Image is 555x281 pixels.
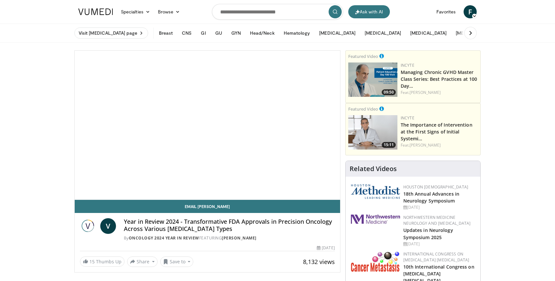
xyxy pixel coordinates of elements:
[315,26,359,40] button: [MEDICAL_DATA]
[452,26,496,40] button: [MEDICAL_DATA]
[351,215,400,224] img: 2a462fb6-9365-492a-ac79-3166a6f924d8.png.150x105_q85_autocrop_double_scale_upscale_version-0.2.jpg
[212,4,343,20] input: Search topics, interventions
[348,62,397,97] img: 409840c7-0d29-44b1-b1f8-50555369febb.png.150x105_q85_crop-smart_upscale.png
[403,184,468,190] a: Houston [DEMOGRAPHIC_DATA]
[348,115,397,149] a: 15:11
[403,215,471,226] a: Northwestern Medicine Neurology and [MEDICAL_DATA]
[401,69,477,89] a: Managing Chronic GVHD Master Class Series: Best Practices at 100 Day…
[80,218,98,234] img: Oncology 2024 Year in Review
[432,5,460,18] a: Favorites
[403,191,459,204] a: 18th Annual Advances in Neurology Symposium
[129,235,199,241] a: Oncology 2024 Year in Review
[403,204,475,210] div: [DATE]
[227,26,245,40] button: GYN
[197,26,210,40] button: GI
[127,256,158,267] button: Share
[211,26,226,40] button: GU
[75,51,340,200] video-js: Video Player
[74,27,148,39] a: Visit [MEDICAL_DATA] page
[361,26,405,40] button: [MEDICAL_DATA]
[75,200,340,213] a: Email [PERSON_NAME]
[401,115,414,121] a: Incyte
[100,218,116,234] a: V
[280,26,314,40] button: Hematology
[160,256,194,267] button: Save to
[351,184,400,199] img: 5e4488cc-e109-4a4e-9fd9-73bb9237ee91.png.150x105_q85_autocrop_double_scale_upscale_version-0.2.png
[348,53,378,59] small: Featured Video
[348,5,390,18] button: Ask with AI
[317,245,335,251] div: [DATE]
[401,62,414,68] a: Incyte
[155,26,177,40] button: Breast
[124,218,335,232] h4: Year in Review 2024 - Transformative FDA Approvals in Precision Oncology Across Various [MEDICAL_...
[351,251,400,272] img: 6ff8bc22-9509-4454-a4f8-ac79dd3b8976.png.150x105_q85_autocrop_double_scale_upscale_version-0.2.png
[348,106,378,112] small: Featured Video
[222,235,257,241] a: [PERSON_NAME]
[178,26,196,40] button: CNS
[401,122,472,142] a: The Importance of Intervention at the First Signs of Initial Systemi…
[124,235,335,241] div: By FEATURING
[382,89,396,95] span: 09:50
[78,9,113,15] img: VuMedi Logo
[89,258,95,265] span: 15
[406,26,450,40] button: [MEDICAL_DATA]
[154,5,184,18] a: Browse
[410,142,441,148] a: [PERSON_NAME]
[350,165,397,173] h4: Related Videos
[410,90,441,95] a: [PERSON_NAME]
[401,142,478,148] div: Feat.
[382,142,396,148] span: 15:11
[464,5,477,18] a: F
[403,251,469,263] a: International Congress on [MEDICAL_DATA] [MEDICAL_DATA]
[403,227,453,240] a: Updates in Neurology Symposium 2025
[303,258,335,266] span: 8,132 views
[348,62,397,97] a: 09:50
[403,241,475,247] div: [DATE]
[246,26,278,40] button: Head/Neck
[117,5,154,18] a: Specialties
[401,90,478,96] div: Feat.
[80,256,124,267] a: 15 Thumbs Up
[348,115,397,149] img: 7bb7e22e-722f-422f-be94-104809fefb72.png.150x105_q85_crop-smart_upscale.png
